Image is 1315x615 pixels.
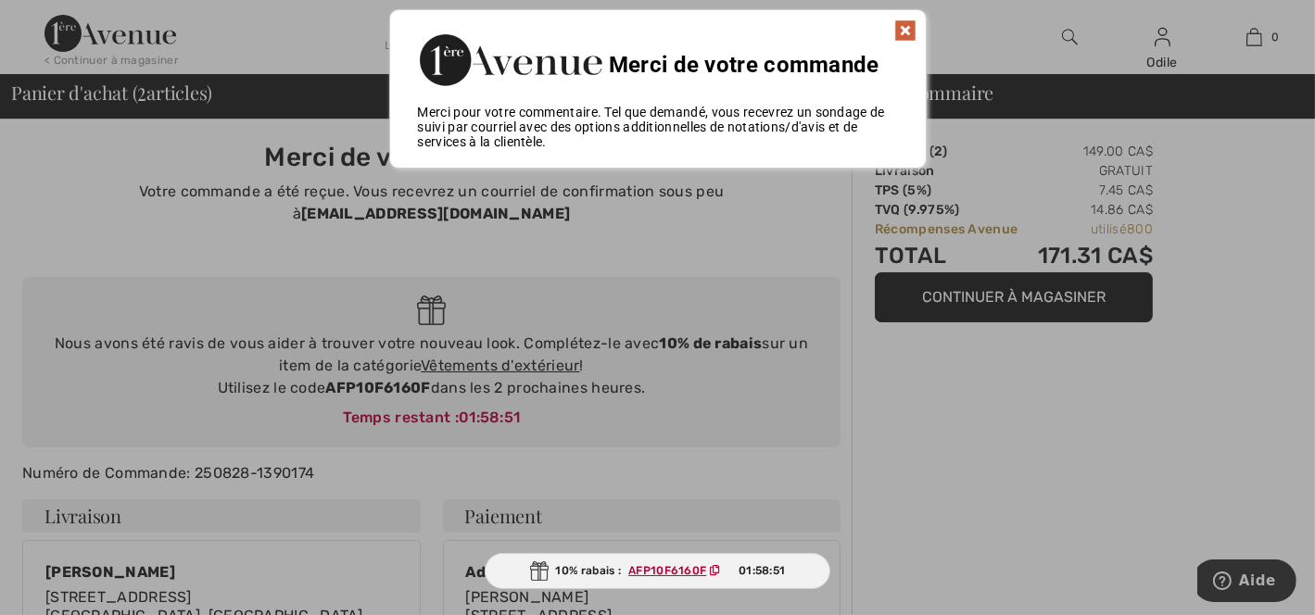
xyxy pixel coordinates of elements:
[390,105,926,149] div: Merci pour votre commentaire. Tel que demandé, vous recevrez un sondage de suivi par courriel ave...
[609,52,879,78] span: Merci de votre commande
[739,562,785,579] span: 01:58:51
[894,19,917,42] img: x
[418,29,603,91] img: Merci de votre commande
[530,561,549,581] img: Gift.svg
[42,13,79,30] span: Aide
[485,553,831,589] div: 10% rabais :
[628,564,706,577] ins: AFP10F6160F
